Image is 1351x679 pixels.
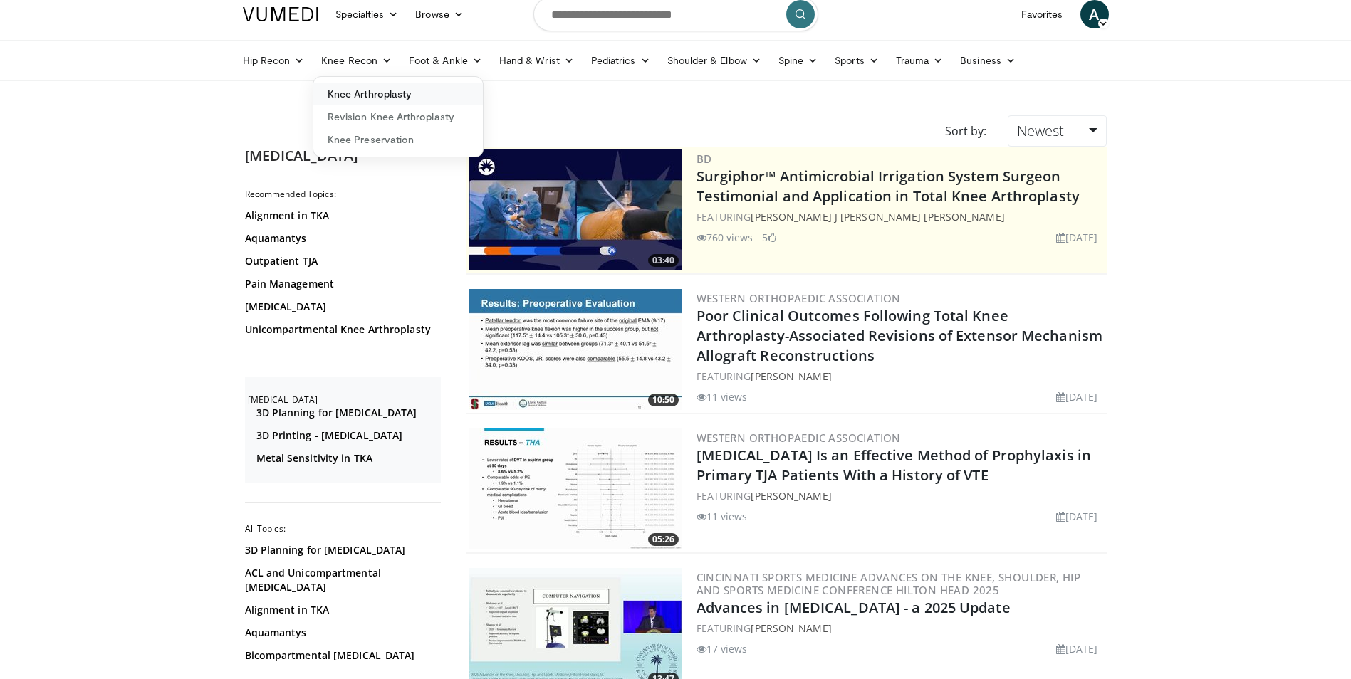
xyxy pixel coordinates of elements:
img: d61cac32-414c-4499-bfef-b1a580b794ff.300x170_q85_crop-smart_upscale.jpg [469,428,682,549]
img: 70422da6-974a-44ac-bf9d-78c82a89d891.300x170_q85_crop-smart_upscale.jpg [469,149,682,270]
span: Newest [1017,121,1064,140]
a: Surgiphor™ Antimicrobial Irrigation System Surgeon Testimonial and Application in Total Knee Arth... [697,167,1080,206]
div: FEATURING [697,209,1104,224]
a: Knee Preservation [313,128,483,151]
a: [PERSON_NAME] [751,621,831,635]
div: FEATURING [697,621,1104,636]
li: 11 views [697,509,748,524]
li: [DATE] [1056,509,1098,524]
a: Alignment in TKA [245,209,437,223]
a: [PERSON_NAME] [751,369,831,383]
a: Advances in [MEDICAL_DATA] - a 2025 Update [697,598,1011,617]
a: 05:26 [469,428,682,549]
div: FEATURING [697,488,1104,503]
a: Knee Recon [313,46,400,75]
a: 10:50 [469,289,682,410]
span: 03:40 [648,254,679,267]
h2: Recommended Topics: [245,189,441,200]
a: Business [951,46,1024,75]
a: Spine [770,46,826,75]
li: 5 [762,230,776,245]
a: ACL and Unicompartmental [MEDICAL_DATA] [245,566,437,594]
li: 760 views [697,230,753,245]
a: 3D Planning for [MEDICAL_DATA] [245,543,437,557]
a: Knee Arthroplasty [313,83,483,105]
a: Bicompartmental [MEDICAL_DATA] [245,648,437,663]
a: Cincinnati Sports Medicine Advances on the Knee, Shoulder, Hip and Sports Medicine Conference Hil... [697,570,1081,597]
a: Newest [1008,115,1106,147]
a: Sports [826,46,887,75]
a: [PERSON_NAME] J [PERSON_NAME] [PERSON_NAME] [751,210,1004,223]
li: [DATE] [1056,389,1098,404]
a: Trauma [887,46,952,75]
a: 03:40 [469,149,682,270]
a: Revision Knee Arthroplasty [313,105,483,128]
a: BD [697,152,712,166]
a: Hip Recon [234,46,313,75]
a: [MEDICAL_DATA] [245,300,437,314]
a: Alignment in TKA [245,603,437,617]
h2: [MEDICAL_DATA] [248,394,441,406]
span: 10:50 [648,394,679,406]
a: Metal Sensitivity in TKA [256,451,437,465]
a: Western Orthopaedic Association [697,431,901,445]
h2: All Topics: [245,523,441,535]
a: Pain Management [245,277,437,291]
a: Western Orthopaedic Association [697,291,901,305]
a: Aquamantys [245,231,437,246]
a: Foot & Ankle [400,46,491,75]
a: Aquamantys [245,626,437,640]
div: FEATURING [697,369,1104,384]
a: 3D Printing - [MEDICAL_DATA] [256,428,437,443]
a: Hand & Wrist [491,46,583,75]
a: [PERSON_NAME] [751,489,831,502]
li: [DATE] [1056,641,1098,656]
a: [MEDICAL_DATA] Is an Effective Method of Prophylaxis in Primary TJA Patients With a History of VTE [697,446,1092,485]
a: Outpatient TJA [245,254,437,268]
span: 05:26 [648,533,679,546]
a: Poor Clinical Outcomes Following Total Knee Arthroplasty-Associated Revisions of Extensor Mechani... [697,306,1103,365]
li: 11 views [697,389,748,404]
li: [DATE] [1056,230,1098,245]
a: Unicompartmental Knee Arthroplasty [245,322,437,337]
a: 3D Planning for [MEDICAL_DATA] [256,406,437,420]
img: b97f3ed8-2ebe-473e-92c1-7a4e387d9769.300x170_q85_crop-smart_upscale.jpg [469,289,682,410]
a: Pediatrics [583,46,659,75]
li: 17 views [697,641,748,656]
div: Sort by: [934,115,997,147]
h2: [MEDICAL_DATA] [245,147,444,165]
a: Shoulder & Elbow [659,46,770,75]
img: VuMedi Logo [243,7,318,21]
